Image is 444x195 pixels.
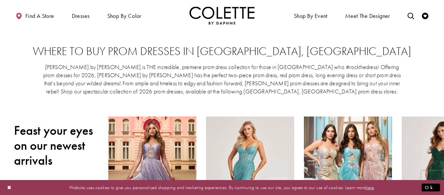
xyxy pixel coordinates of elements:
a: here [366,184,374,190]
a: Toggle search [406,7,416,24]
img: Colette by Daphne [189,7,255,24]
a: Visit Home Page [189,7,255,24]
button: Close Dialog [4,182,15,193]
a: Meet the designer [344,7,392,24]
a: Check Wishlist [420,7,430,24]
span: Find a store [25,13,54,19]
p: Website uses cookies to give you personalized shopping and marketing experiences. By continuing t... [47,183,397,192]
span: Shop by color [107,13,141,19]
span: Shop By Event [292,7,329,24]
button: Submit Dialog [422,183,440,191]
span: Shop By Event [294,13,328,19]
p: [PERSON_NAME] by [PERSON_NAME] is THE incredible, premiere prom dress collection for those in [GE... [43,63,401,95]
span: Shop by color [106,7,143,24]
span: Meet the designer [345,13,390,19]
h2: Where to buy prom dresses in [GEOGRAPHIC_DATA], [GEOGRAPHIC_DATA] [27,45,417,58]
span: Dresses [72,13,90,19]
h2: Feast your eyes on our newest arrivals [14,123,98,168]
span: Dresses [70,7,91,24]
a: Find a store [14,7,56,24]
